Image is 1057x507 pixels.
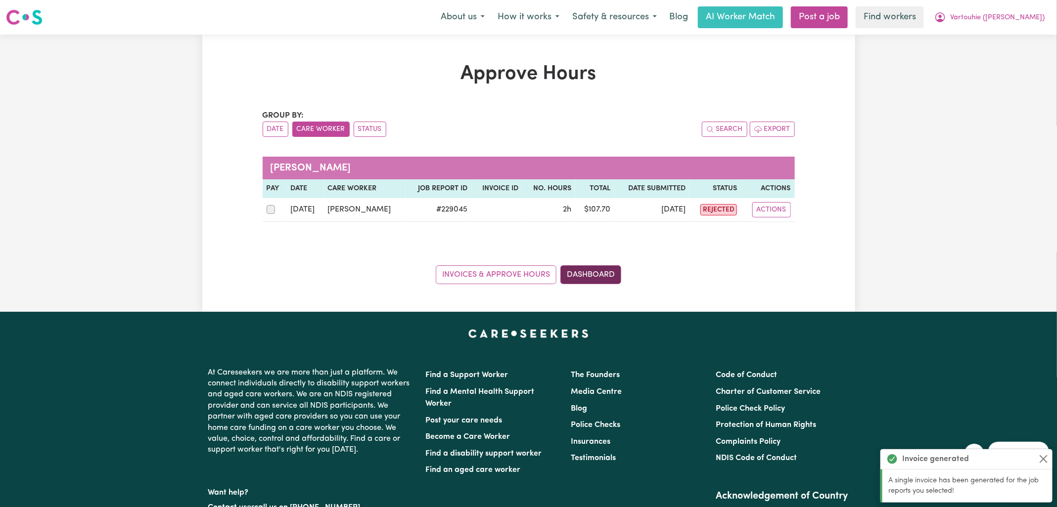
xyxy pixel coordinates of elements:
a: The Founders [571,371,620,379]
a: Complaints Policy [716,438,781,446]
th: No. Hours [522,179,575,198]
button: Close [1038,453,1050,465]
img: Careseekers logo [6,8,43,26]
a: Charter of Customer Service [716,388,821,396]
button: Safety & resources [566,7,663,28]
h1: Approve Hours [263,62,795,86]
a: Careseekers home page [468,330,589,338]
span: 2 hours [563,206,571,213]
th: Total [575,179,614,198]
td: # 229045 [406,198,472,222]
p: A single invoice has been generated for the job reports you selected! [888,475,1047,497]
button: sort invoices by paid status [354,122,386,137]
th: Care worker [323,179,406,198]
a: Find workers [856,6,924,28]
a: Invoices & Approve Hours [436,265,556,284]
a: Police Checks [571,421,620,429]
a: Careseekers logo [6,6,43,29]
a: Testimonials [571,454,616,462]
a: Insurances [571,438,610,446]
button: Actions [752,202,791,217]
a: Find a disability support worker [426,450,542,458]
a: Media Centre [571,388,622,396]
a: Post your care needs [426,417,503,424]
strong: Invoice generated [902,453,969,465]
th: Job Report ID [406,179,472,198]
th: Date [286,179,323,198]
button: sort invoices by care worker [292,122,350,137]
span: rejected [700,204,737,215]
iframe: Message from company [988,442,1049,464]
a: Find an aged care worker [426,466,521,474]
button: Export [750,122,795,137]
a: Police Check Policy [716,405,785,413]
a: Find a Mental Health Support Worker [426,388,535,408]
a: AI Worker Match [698,6,783,28]
p: At Careseekers we are more than just a platform. We connect individuals directly to disability su... [208,363,414,460]
a: Blog [571,405,587,413]
a: Post a job [791,6,848,28]
a: Become a Care Worker [426,433,510,441]
a: Find a Support Worker [426,371,508,379]
button: About us [434,7,491,28]
th: Date Submitted [614,179,689,198]
td: [PERSON_NAME] [323,198,406,222]
h2: Acknowledgement of Country [716,490,849,502]
a: Protection of Human Rights [716,421,816,429]
a: Dashboard [560,265,621,284]
button: Search [702,122,747,137]
td: [DATE] [286,198,323,222]
button: sort invoices by date [263,122,288,137]
button: How it works [491,7,566,28]
th: Pay [263,179,286,198]
a: Code of Conduct [716,371,777,379]
span: Group by: [263,112,304,120]
a: Blog [663,6,694,28]
td: $ 107.70 [575,198,614,222]
a: NDIS Code of Conduct [716,454,797,462]
th: Actions [741,179,794,198]
th: Status [689,179,741,198]
th: Invoice ID [471,179,522,198]
button: My Account [928,7,1051,28]
caption: [PERSON_NAME] [263,157,795,179]
td: [DATE] [614,198,689,222]
iframe: Close message [965,444,984,464]
span: Vartouhie ([PERSON_NAME]) [950,12,1045,23]
p: Want help? [208,483,414,498]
